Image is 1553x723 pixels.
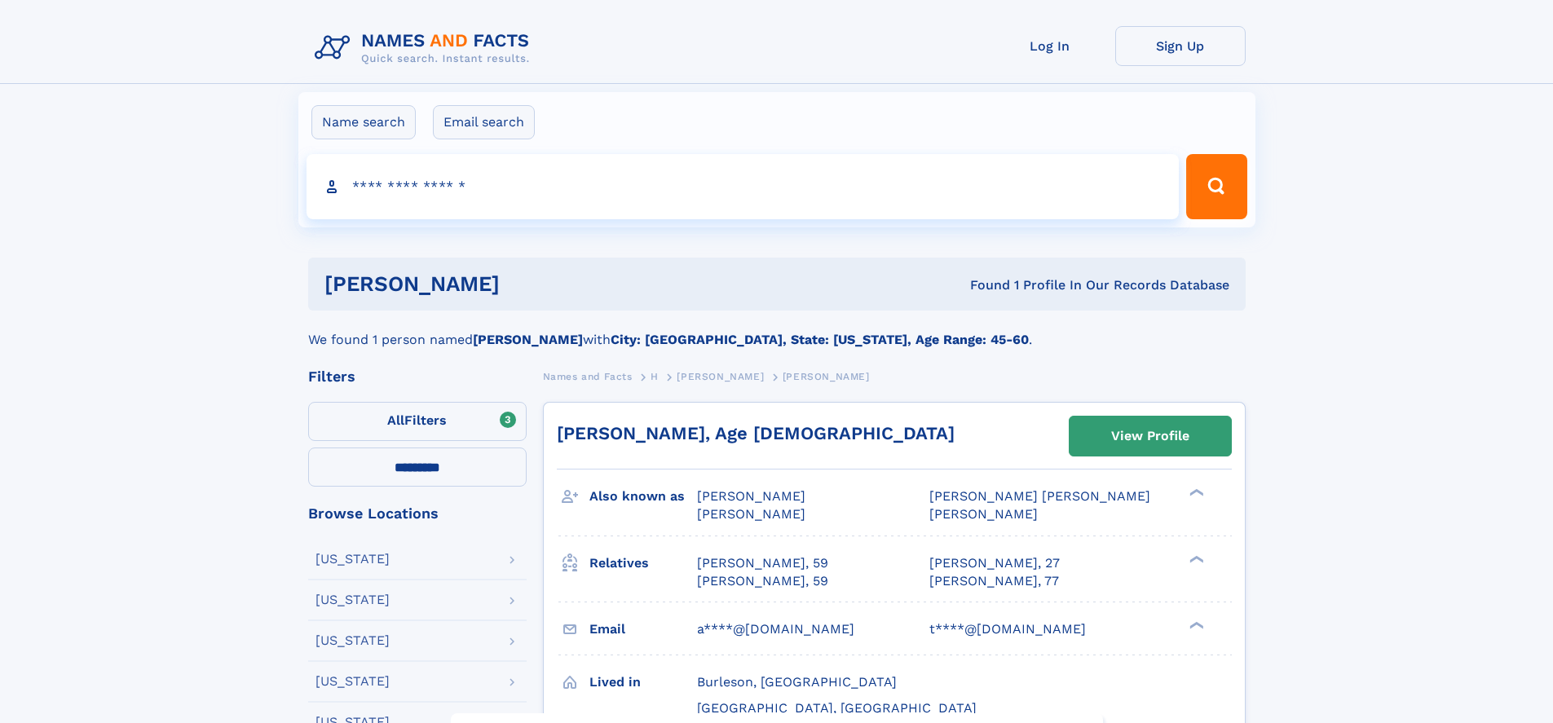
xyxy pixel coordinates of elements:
[543,366,633,386] a: Names and Facts
[589,615,697,643] h3: Email
[697,572,828,590] a: [PERSON_NAME], 59
[1185,619,1205,630] div: ❯
[557,423,955,443] a: [PERSON_NAME], Age [DEMOGRAPHIC_DATA]
[308,311,1246,350] div: We found 1 person named with .
[308,26,543,70] img: Logo Names and Facts
[677,366,764,386] a: [PERSON_NAME]
[1185,487,1205,498] div: ❯
[589,668,697,696] h3: Lived in
[307,154,1180,219] input: search input
[1185,553,1205,564] div: ❯
[783,371,870,382] span: [PERSON_NAME]
[1186,154,1246,219] button: Search Button
[1111,417,1189,455] div: View Profile
[311,105,416,139] label: Name search
[589,549,697,577] h3: Relatives
[473,332,583,347] b: [PERSON_NAME]
[929,554,1060,572] a: [PERSON_NAME], 27
[433,105,535,139] label: Email search
[929,572,1059,590] a: [PERSON_NAME], 77
[324,274,735,294] h1: [PERSON_NAME]
[651,366,659,386] a: H
[611,332,1029,347] b: City: [GEOGRAPHIC_DATA], State: [US_STATE], Age Range: 45-60
[985,26,1115,66] a: Log In
[387,412,404,428] span: All
[677,371,764,382] span: [PERSON_NAME]
[589,483,697,510] h3: Also known as
[697,674,897,690] span: Burleson, [GEOGRAPHIC_DATA]
[697,700,977,716] span: [GEOGRAPHIC_DATA], [GEOGRAPHIC_DATA]
[1070,417,1231,456] a: View Profile
[315,675,390,688] div: [US_STATE]
[697,554,828,572] a: [PERSON_NAME], 59
[308,402,527,441] label: Filters
[315,553,390,566] div: [US_STATE]
[929,488,1150,504] span: [PERSON_NAME] [PERSON_NAME]
[315,593,390,606] div: [US_STATE]
[697,488,805,504] span: [PERSON_NAME]
[308,506,527,521] div: Browse Locations
[1115,26,1246,66] a: Sign Up
[315,634,390,647] div: [US_STATE]
[929,506,1038,522] span: [PERSON_NAME]
[308,369,527,384] div: Filters
[735,276,1229,294] div: Found 1 Profile In Our Records Database
[651,371,659,382] span: H
[697,506,805,522] span: [PERSON_NAME]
